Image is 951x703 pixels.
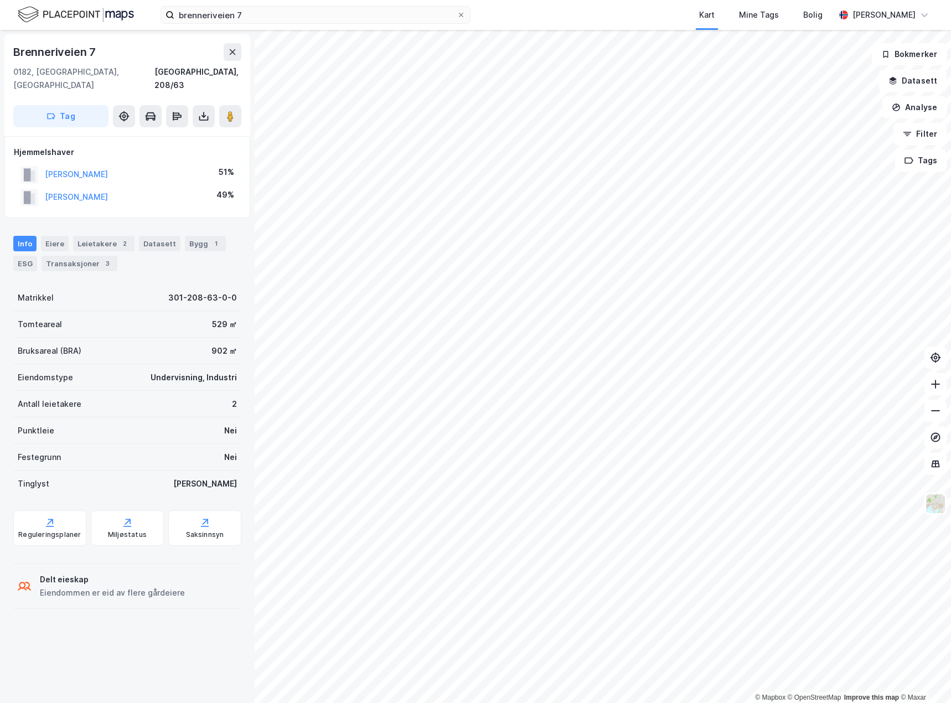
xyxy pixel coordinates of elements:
[18,318,62,331] div: Tomteareal
[173,477,237,490] div: [PERSON_NAME]
[844,694,899,701] a: Improve this map
[739,8,779,22] div: Mine Tags
[882,96,947,118] button: Analyse
[18,530,81,539] div: Reguleringsplaner
[13,43,98,61] div: Brenneriveien 7
[852,8,916,22] div: [PERSON_NAME]
[168,291,237,304] div: 301-208-63-0-0
[13,65,154,92] div: 0182, [GEOGRAPHIC_DATA], [GEOGRAPHIC_DATA]
[232,397,237,411] div: 2
[13,105,108,127] button: Tag
[896,650,951,703] div: Kontrollprogram for chat
[18,477,49,490] div: Tinglyst
[41,236,69,251] div: Eiere
[18,424,54,437] div: Punktleie
[102,258,113,269] div: 3
[186,530,224,539] div: Saksinnsyn
[13,236,37,251] div: Info
[151,371,237,384] div: Undervisning, Industri
[755,694,785,701] a: Mapbox
[216,188,234,201] div: 49%
[14,146,241,159] div: Hjemmelshaver
[42,256,117,271] div: Transaksjoner
[154,65,241,92] div: [GEOGRAPHIC_DATA], 208/63
[18,344,81,358] div: Bruksareal (BRA)
[224,451,237,464] div: Nei
[211,344,237,358] div: 902 ㎡
[925,493,946,514] img: Z
[18,5,134,24] img: logo.f888ab2527a4732fd821a326f86c7f29.svg
[139,236,180,251] div: Datasett
[210,238,221,249] div: 1
[40,586,185,599] div: Eiendommen er eid av flere gårdeiere
[803,8,823,22] div: Bolig
[895,149,947,172] button: Tags
[18,397,81,411] div: Antall leietakere
[896,650,951,703] iframe: Chat Widget
[13,256,37,271] div: ESG
[18,291,54,304] div: Matrikkel
[788,694,841,701] a: OpenStreetMap
[699,8,715,22] div: Kart
[73,236,135,251] div: Leietakere
[185,236,226,251] div: Bygg
[174,7,457,23] input: Søk på adresse, matrikkel, gårdeiere, leietakere eller personer
[872,43,947,65] button: Bokmerker
[18,371,73,384] div: Eiendomstype
[219,166,234,179] div: 51%
[119,238,130,249] div: 2
[224,424,237,437] div: Nei
[893,123,947,145] button: Filter
[18,451,61,464] div: Festegrunn
[40,573,185,586] div: Delt eieskap
[879,70,947,92] button: Datasett
[108,530,147,539] div: Miljøstatus
[212,318,237,331] div: 529 ㎡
